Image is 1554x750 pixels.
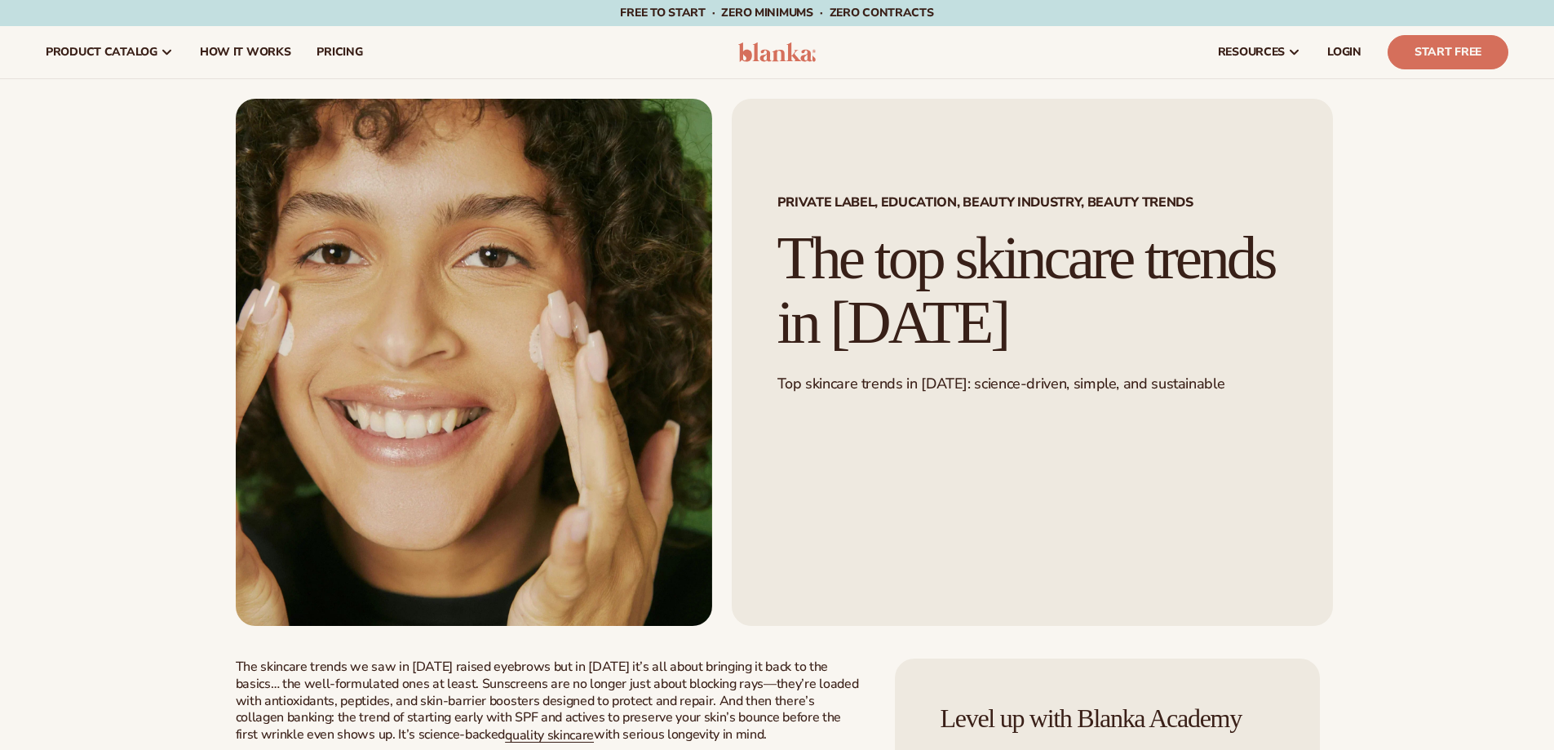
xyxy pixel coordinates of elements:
span: The skincare trends we saw in [DATE] raised eyebrows but in [DATE] it’s all about bringing it bac... [236,658,859,743]
img: Applying private label Skincare to woman's face using Blanka [236,99,712,626]
a: Start Free [1388,35,1508,69]
span: Free to start · ZERO minimums · ZERO contracts [620,5,933,20]
a: How It Works [187,26,304,78]
a: LOGIN [1314,26,1375,78]
span: pricing [317,46,362,59]
span: Private Label, Education, Beauty Industry, Beauty Trends [777,196,1287,209]
span: with serious longevity in mind. [594,726,767,743]
a: pricing [303,26,375,78]
p: Top skincare trends in [DATE]: science-driven, simple, and sustainable [777,375,1287,393]
span: product catalog [46,46,157,59]
a: resources [1205,26,1314,78]
h1: The top skincare trends in [DATE] [777,226,1287,355]
a: quality skincare [505,726,594,744]
h4: Level up with Blanka Academy [941,704,1274,733]
span: resources [1218,46,1285,59]
span: How It Works [200,46,291,59]
span: LOGIN [1327,46,1361,59]
a: product catalog [33,26,187,78]
img: logo [738,42,816,62]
